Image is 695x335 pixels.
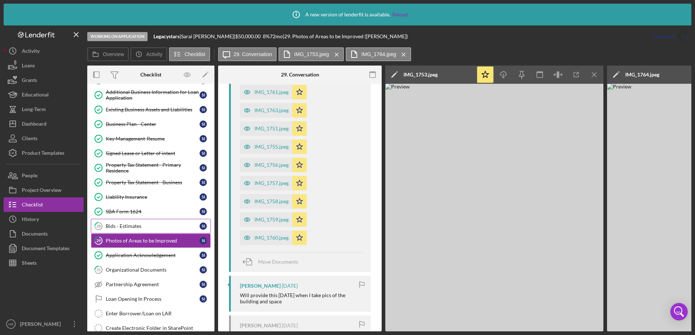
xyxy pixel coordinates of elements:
label: Checklist [185,51,205,57]
div: S I [200,91,207,99]
div: Activity [22,44,40,60]
div: History [22,212,39,228]
div: Complete [653,29,675,44]
button: IMG_1764.jpeg [346,47,411,61]
button: IMG_1751.jpeg [240,121,307,136]
div: IMG_1763.jpeg [254,107,289,113]
button: Complete [646,29,691,44]
div: S I [200,281,207,288]
label: Overview [103,51,124,57]
button: Long-Term [4,102,84,117]
div: | [153,33,181,39]
button: Clients [4,131,84,146]
div: S I [200,295,207,303]
div: S I [200,252,207,259]
text: HR [8,322,13,326]
div: Enter Borrower/Loan on LAR [106,311,210,316]
div: 29. Conversation [281,72,319,78]
div: Sheets [22,256,37,272]
div: Key Management-Resume [106,136,200,142]
div: Sarai [PERSON_NAME] | [181,33,235,39]
label: IMG_1753.jpeg [294,51,329,57]
div: Property Tax Statement - Primary Residence [106,162,200,174]
button: Checklist [169,47,210,61]
time: 2025-08-07 01:56 [282,283,298,289]
label: IMG_1764.jpeg [361,51,396,57]
a: Dashboard [4,117,84,131]
button: HR[PERSON_NAME] [4,317,84,331]
div: Additional Business Information for Loan Application [106,89,200,101]
div: Open Intercom Messenger [670,303,688,320]
a: Additional Business Information for Loan ApplicationSI [91,88,211,102]
div: Working on Application [87,32,148,41]
time: 2025-07-21 21:06 [282,323,298,328]
div: SBA Form 1624 [106,209,200,214]
button: Move Documents [240,253,305,271]
div: S I [200,164,207,172]
button: Project Overview [4,183,84,197]
div: IMG_1753.jpeg [403,72,438,78]
button: IMG_1756.jpeg [240,158,307,172]
div: Checklist [140,72,161,78]
img: Preview [385,84,603,331]
button: Loans [4,58,84,73]
button: People [4,168,84,183]
button: 29. Conversation [218,47,277,61]
button: Activity [4,44,84,58]
div: Will provide this [DATE] when I take pics of the building and space [240,292,363,304]
button: Overview [87,47,129,61]
button: Document Templates [4,241,84,256]
div: Existing Business Assets and Liabilities [106,107,200,113]
a: Enter Borrower/Loan on LAR [91,306,211,321]
div: Documents [22,226,48,243]
a: Checklist [4,197,84,212]
a: SBA Form 1624SI [91,204,211,219]
div: [PERSON_NAME] [240,283,281,289]
div: 72 mo [270,33,283,39]
div: S I [200,106,207,113]
div: Property Tax Statement - Business [106,180,200,185]
div: [PERSON_NAME] [18,317,65,333]
div: Product Templates [22,146,64,162]
div: IMG_1760.jpeg [254,235,289,241]
tspan: 29 [96,238,101,243]
div: IMG_1764.jpeg [625,72,659,78]
button: History [4,212,84,226]
a: Key Management-ResumeSI [91,131,211,146]
div: IMG_1758.jpeg [254,198,289,204]
div: 8 % [263,33,270,39]
div: Project Overview [22,183,61,199]
div: Business Plan - Center [106,121,200,127]
div: IMG_1759.jpeg [254,217,289,222]
label: Activity [146,51,162,57]
div: Photos of Areas to be Improved [106,238,200,244]
button: IMG_1761.jpeg [240,85,307,99]
button: IMG_1760.jpeg [240,230,307,245]
label: 29. Conversation [234,51,272,57]
div: A new version of lenderfit is available. [287,5,408,24]
div: Grants [22,73,37,89]
button: Educational [4,87,84,102]
div: S I [200,222,207,230]
button: Product Templates [4,146,84,160]
div: Dashboard [22,117,47,133]
b: Legacystars [153,33,180,39]
div: Checklist [22,197,43,214]
tspan: 31 [96,267,101,272]
div: [PERSON_NAME] [240,323,281,328]
div: S I [200,208,207,215]
div: People [22,168,37,185]
div: Create Electronic Folder in SharePoint [106,325,210,331]
div: | 29. Photos of Areas to be Improved ([PERSON_NAME]) [283,33,408,39]
div: S I [200,121,207,128]
button: IMG_1755.jpeg [240,139,307,154]
a: Signed Lease or Letter of intentSI [91,146,211,161]
div: Long-Term [22,102,46,118]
